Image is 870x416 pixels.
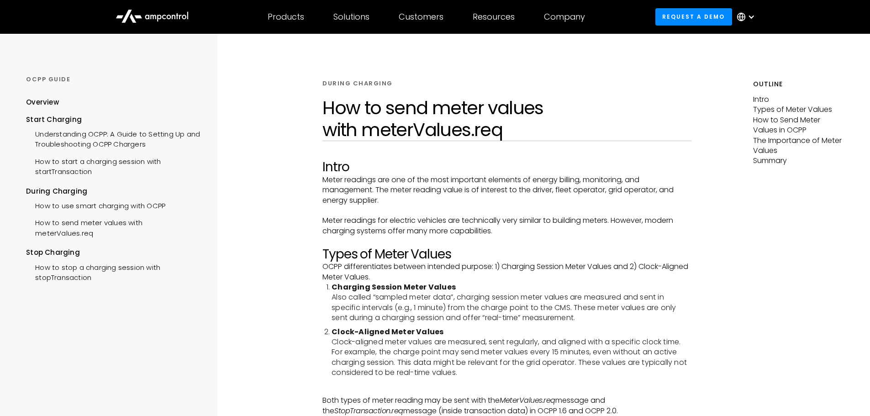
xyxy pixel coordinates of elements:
strong: Clock-Aligned Meter Values [332,326,443,337]
h2: Intro [322,159,691,175]
p: Meter readings are one of the most important elements of energy billing, monitoring, and manageme... [322,175,691,205]
a: How to stop a charging session with stopTransaction [26,258,200,285]
div: Company [544,12,585,22]
div: Stop Charging [26,247,200,258]
a: Understanding OCPP: A Guide to Setting Up and Troubleshooting OCPP Chargers [26,125,200,152]
div: Resources [473,12,515,22]
a: How to use smart charging with OCPP [26,196,165,213]
div: Solutions [333,12,369,22]
p: ‍ [322,385,691,395]
li: Also called “sampled meter data”, charging session meter values are measured and sent in specific... [332,282,691,323]
a: How to send meter values with meterValues.req [26,213,200,241]
p: Summary [753,156,844,166]
p: How to Send Meter Values in OCPP [753,115,844,136]
a: Overview [26,97,59,114]
div: OCPP GUIDE [26,75,200,84]
a: How to start a charging session with startTransaction [26,152,200,179]
div: Overview [26,97,59,107]
p: Both types of meter reading may be sent with the message and the message (inside transaction data... [322,395,691,416]
em: MeterValues.req [500,395,555,405]
h2: Types of Meter Values [322,247,691,262]
em: StopTransaction.req [334,405,403,416]
p: The Importance of Meter Values [753,136,844,156]
div: During Charging [26,186,200,196]
p: Meter readings for electric vehicles are technically very similar to building meters. However, mo... [322,216,691,236]
h1: How to send meter values with meterValues.req [322,97,691,141]
div: DURING CHARGING [322,79,393,88]
p: ‍ [322,236,691,246]
h5: Outline [753,79,844,89]
p: OCPP differentiates between intended purpose: 1) Charging Session Meter Values and 2) Clock-Align... [322,262,691,282]
strong: Charging Session Meter Values [332,282,456,292]
div: Products [268,12,304,22]
p: ‍ [322,205,691,216]
p: Types of Meter Values [753,105,844,115]
li: Clock-aligned meter values are measured, sent regularly, and aligned with a specific clock time. ... [332,327,691,378]
p: Intro [753,95,844,105]
div: Customers [399,12,443,22]
div: Start Charging [26,115,200,125]
a: Request a demo [655,8,732,25]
